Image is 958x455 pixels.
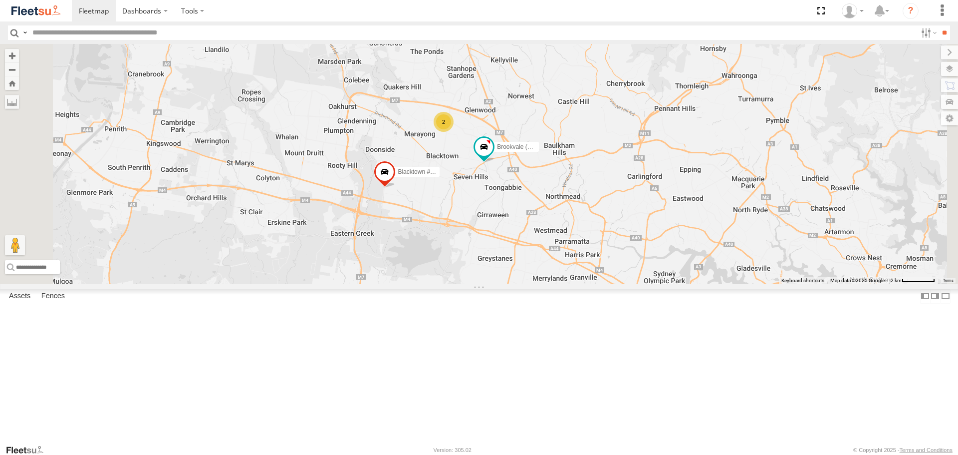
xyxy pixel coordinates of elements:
[917,25,939,40] label: Search Filter Options
[891,278,902,283] span: 2 km
[930,289,940,304] label: Dock Summary Table to the Right
[398,169,504,176] span: Blacktown #2 (T05 - [PERSON_NAME])
[5,235,25,255] button: Drag Pegman onto the map to open Street View
[5,95,19,109] label: Measure
[5,49,19,62] button: Zoom in
[941,289,951,304] label: Hide Summary Table
[838,3,867,18] div: Lachlan Holmes
[4,290,35,304] label: Assets
[781,277,824,284] button: Keyboard shortcuts
[900,447,953,453] a: Terms and Conditions
[5,62,19,76] button: Zoom out
[5,76,19,90] button: Zoom Home
[36,290,70,304] label: Fences
[853,447,953,453] div: © Copyright 2025 -
[10,4,62,17] img: fleetsu-logo-horizontal.svg
[5,445,51,455] a: Visit our Website
[920,289,930,304] label: Dock Summary Table to the Left
[888,277,938,284] button: Map scale: 2 km per 63 pixels
[434,112,454,132] div: 2
[497,143,594,150] span: Brookvale (T10 - [PERSON_NAME])
[903,3,919,19] i: ?
[434,447,472,453] div: Version: 305.02
[830,278,885,283] span: Map data ©2025 Google
[21,25,29,40] label: Search Query
[941,111,958,125] label: Map Settings
[943,278,954,282] a: Terms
